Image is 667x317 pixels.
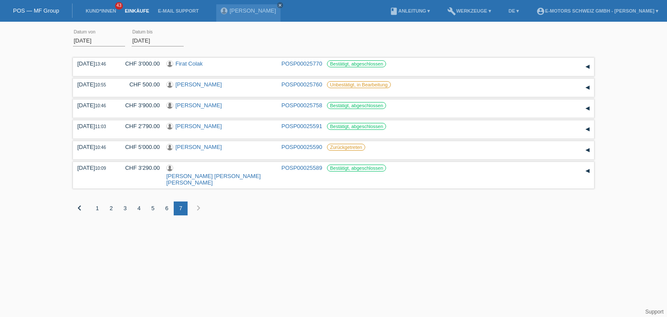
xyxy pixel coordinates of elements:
[281,165,322,171] a: POSP00025589
[77,165,112,171] div: [DATE]
[281,60,322,67] a: POSP00025770
[327,165,386,172] label: Bestätigt, abgeschlossen
[77,144,112,150] div: [DATE]
[581,81,594,94] div: auf-/zuklappen
[95,145,106,150] span: 10:46
[193,203,204,213] i: chevron_right
[81,8,120,13] a: Kund*innen
[166,173,261,186] a: [PERSON_NAME] [PERSON_NAME] [PERSON_NAME]
[581,102,594,115] div: auf-/zuklappen
[90,201,104,215] div: 1
[119,144,160,150] div: CHF 5'000.00
[581,60,594,73] div: auf-/zuklappen
[119,165,160,171] div: CHF 3'290.00
[327,60,386,67] label: Bestätigt, abgeschlossen
[581,165,594,178] div: auf-/zuklappen
[95,103,106,108] span: 10:46
[504,8,523,13] a: DE ▾
[327,123,386,130] label: Bestätigt, abgeschlossen
[119,81,160,88] div: CHF 500.00
[281,144,322,150] a: POSP00025590
[581,123,594,136] div: auf-/zuklappen
[146,201,160,215] div: 5
[119,102,160,109] div: CHF 3'900.00
[77,81,112,88] div: [DATE]
[277,2,283,8] a: close
[77,60,112,67] div: [DATE]
[390,7,398,16] i: book
[175,60,203,67] a: Firat Colak
[327,144,365,151] label: Zurückgetreten
[327,102,386,109] label: Bestätigt, abgeschlossen
[175,144,222,150] a: [PERSON_NAME]
[154,8,203,13] a: E-Mail Support
[281,102,322,109] a: POSP00025758
[645,309,664,315] a: Support
[175,102,222,109] a: [PERSON_NAME]
[281,123,322,129] a: POSP00025591
[119,123,160,129] div: CHF 2'790.00
[77,123,112,129] div: [DATE]
[115,2,123,10] span: 43
[230,7,276,14] a: [PERSON_NAME]
[174,201,188,215] div: 7
[120,8,153,13] a: Einkäufe
[13,7,59,14] a: POS — MF Group
[443,8,495,13] a: buildWerkzeuge ▾
[385,8,434,13] a: bookAnleitung ▾
[104,201,118,215] div: 2
[532,8,663,13] a: account_circleE-Motors Schweiz GmbH - [PERSON_NAME] ▾
[581,144,594,157] div: auf-/zuklappen
[118,201,132,215] div: 3
[447,7,456,16] i: build
[95,124,106,129] span: 11:03
[95,83,106,87] span: 10:55
[95,62,106,66] span: 13:46
[281,81,322,88] a: POSP00025760
[160,201,174,215] div: 6
[327,81,391,88] label: Unbestätigt, in Bearbeitung
[278,3,282,7] i: close
[175,123,222,129] a: [PERSON_NAME]
[536,7,545,16] i: account_circle
[175,81,222,88] a: [PERSON_NAME]
[119,60,160,67] div: CHF 3'000.00
[95,166,106,171] span: 10:09
[74,203,85,213] i: chevron_left
[132,201,146,215] div: 4
[77,102,112,109] div: [DATE]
